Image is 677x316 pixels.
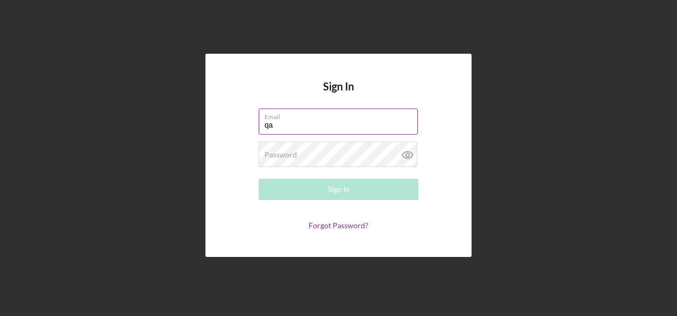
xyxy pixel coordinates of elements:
[265,151,297,159] label: Password
[328,179,350,200] div: Sign In
[265,109,418,121] label: Email
[309,221,368,230] a: Forgot Password?
[323,80,354,109] h4: Sign In
[259,179,418,200] button: Sign In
